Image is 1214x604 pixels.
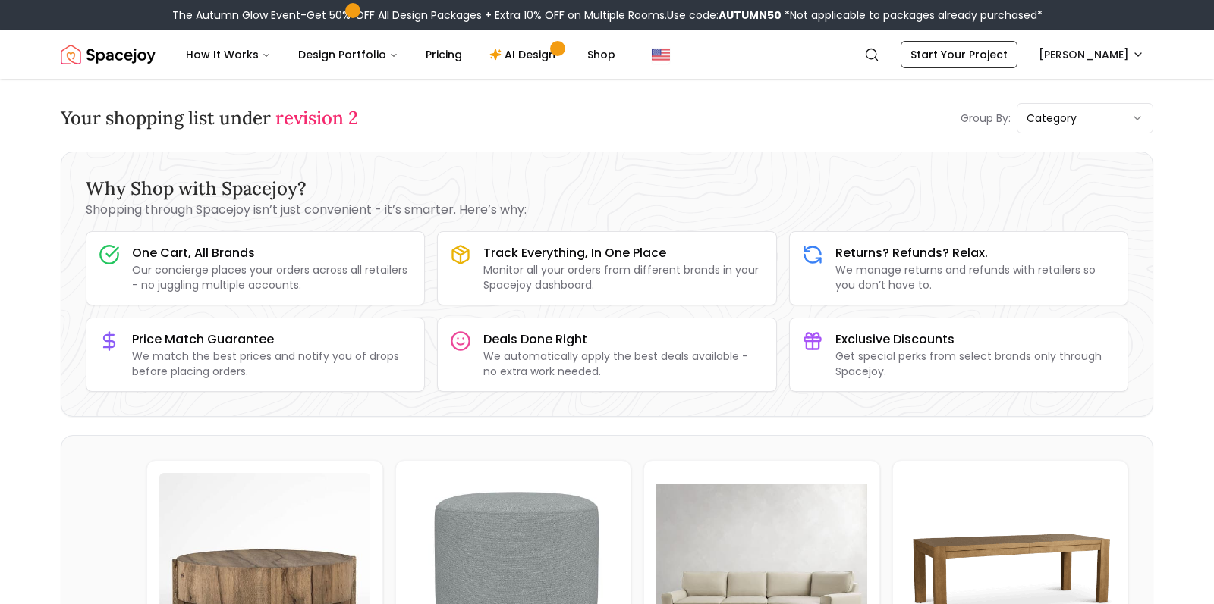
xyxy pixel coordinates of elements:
[132,330,412,349] h3: Price Match Guarantee
[275,106,358,130] span: revision 2
[132,262,412,293] p: Our concierge places your orders across all retailers - no juggling multiple accounts.
[61,106,358,130] h3: Your shopping list under
[961,111,1011,126] p: Group By:
[667,8,782,23] span: Use code:
[1030,41,1153,68] button: [PERSON_NAME]
[61,39,156,70] a: Spacejoy
[652,45,670,64] img: United States
[483,244,763,262] h3: Track Everything, In One Place
[483,262,763,293] p: Monitor all your orders from different brands in your Spacejoy dashboard.
[719,8,782,23] b: AUTUMN50
[575,39,627,70] a: Shop
[61,39,156,70] img: Spacejoy Logo
[174,39,627,70] nav: Main
[286,39,410,70] button: Design Portfolio
[61,30,1153,79] nav: Global
[483,330,763,349] h3: Deals Done Right
[132,244,412,262] h3: One Cart, All Brands
[86,177,1128,201] h3: Why Shop with Spacejoy?
[132,349,412,379] p: We match the best prices and notify you of drops before placing orders.
[835,262,1115,293] p: We manage returns and refunds with retailers so you don’t have to.
[483,349,763,379] p: We automatically apply the best deals available - no extra work needed.
[782,8,1043,23] span: *Not applicable to packages already purchased*
[477,39,572,70] a: AI Design
[172,8,1043,23] div: The Autumn Glow Event-Get 50% OFF All Design Packages + Extra 10% OFF on Multiple Rooms.
[174,39,283,70] button: How It Works
[901,41,1017,68] a: Start Your Project
[86,201,1128,219] p: Shopping through Spacejoy isn’t just convenient - it’s smarter. Here’s why:
[835,244,1115,262] h3: Returns? Refunds? Relax.
[835,330,1115,349] h3: Exclusive Discounts
[414,39,474,70] a: Pricing
[835,349,1115,379] p: Get special perks from select brands only through Spacejoy.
